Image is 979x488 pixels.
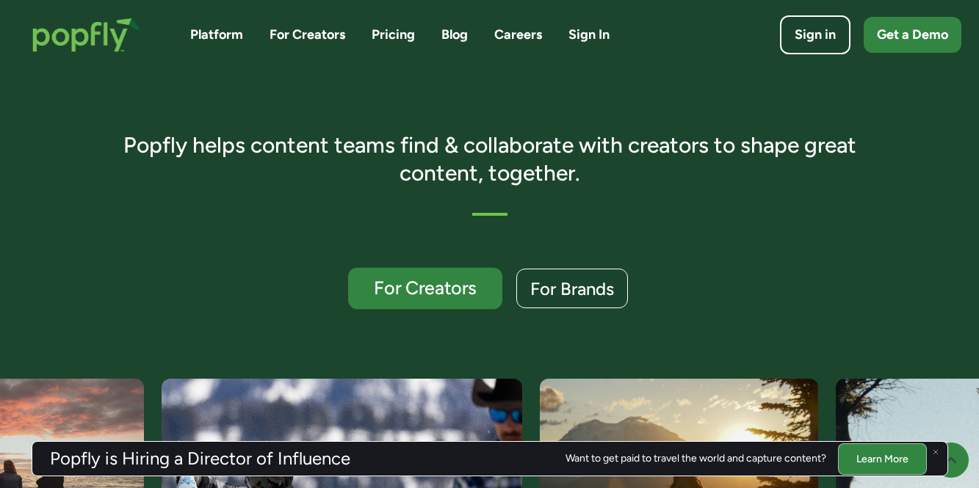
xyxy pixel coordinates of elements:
div: Want to get paid to travel the world and capture content? [566,453,826,465]
div: For Brands [530,280,614,298]
div: Get a Demo [877,26,948,44]
a: Get a Demo [864,17,961,53]
a: For Creators [348,268,502,310]
div: Sign in [795,26,836,44]
a: Careers [494,26,542,44]
a: Blog [441,26,468,44]
a: Pricing [372,26,415,44]
div: For Creators [361,279,488,298]
a: Learn More [838,443,927,474]
h3: Popfly helps content teams find & collaborate with creators to shape great content, together. [102,131,877,186]
a: For Brands [516,269,628,308]
a: Platform [190,26,243,44]
a: Sign in [780,15,850,54]
h3: Popfly is Hiring a Director of Influence [50,450,350,467]
a: home [18,3,155,67]
a: For Creators [270,26,345,44]
a: Sign In [568,26,610,44]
